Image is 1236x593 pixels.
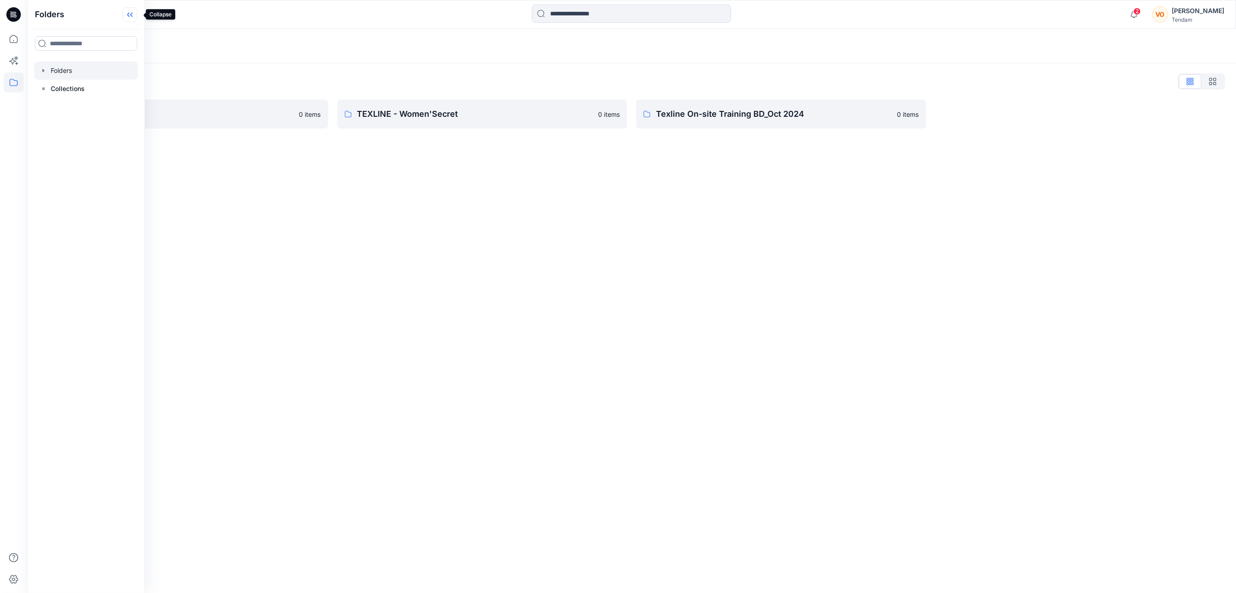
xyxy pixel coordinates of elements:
div: VO [1152,6,1169,23]
a: TEXLINE - Women'Secret0 items [337,100,628,129]
div: [PERSON_NAME] [1172,5,1225,16]
p: 0 items [897,110,919,119]
p: 0 items [598,110,620,119]
p: Collections [51,83,85,94]
p: Texline On-site Training BD_Oct 2024 [656,108,892,120]
a: SPFM F TEXLINE0 items [38,100,328,129]
a: Texline On-site Training BD_Oct 20240 items [636,100,926,129]
p: 0 items [299,110,321,119]
div: Tendam [1172,16,1225,23]
p: SPFM F TEXLINE [58,108,294,120]
p: TEXLINE - Women'Secret [357,108,593,120]
span: 2 [1134,8,1141,15]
